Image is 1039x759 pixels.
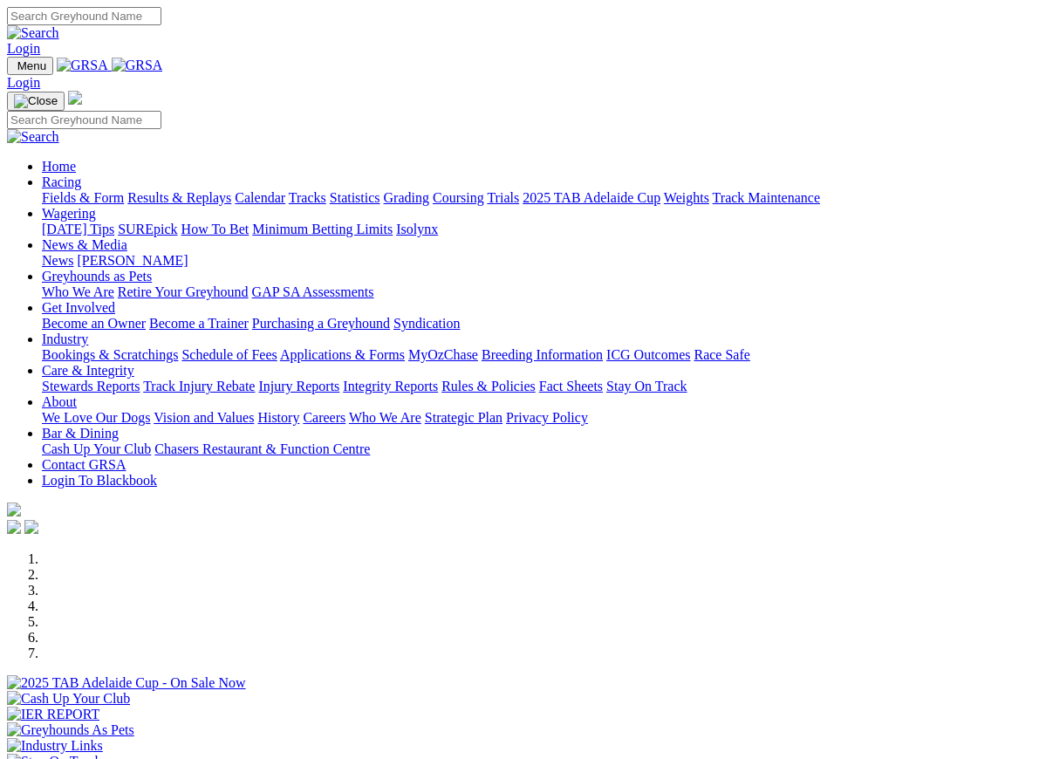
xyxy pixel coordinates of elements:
[42,284,114,299] a: Who We Are
[606,379,687,393] a: Stay On Track
[42,332,88,346] a: Industry
[42,174,81,189] a: Racing
[68,91,82,105] img: logo-grsa-white.png
[7,520,21,534] img: facebook.svg
[42,237,127,252] a: News & Media
[42,347,178,362] a: Bookings & Scratchings
[7,691,130,707] img: Cash Up Your Club
[42,206,96,221] a: Wagering
[127,190,231,205] a: Results & Replays
[42,363,134,378] a: Care & Integrity
[42,284,1032,300] div: Greyhounds as Pets
[118,222,177,236] a: SUREpick
[7,129,59,145] img: Search
[7,707,99,722] img: IER REPORT
[42,190,1032,206] div: Racing
[235,190,285,205] a: Calendar
[42,253,1032,269] div: News & Media
[7,57,53,75] button: Toggle navigation
[42,410,1032,426] div: About
[441,379,536,393] a: Rules & Policies
[252,284,374,299] a: GAP SA Assessments
[280,347,405,362] a: Applications & Forms
[252,222,393,236] a: Minimum Betting Limits
[425,410,502,425] a: Strategic Plan
[7,75,40,90] a: Login
[42,300,115,315] a: Get Involved
[393,316,460,331] a: Syndication
[289,190,326,205] a: Tracks
[7,92,65,111] button: Toggle navigation
[396,222,438,236] a: Isolynx
[506,410,588,425] a: Privacy Policy
[303,410,345,425] a: Careers
[539,379,603,393] a: Fact Sheets
[408,347,478,362] a: MyOzChase
[694,347,749,362] a: Race Safe
[482,347,603,362] a: Breeding Information
[24,520,38,534] img: twitter.svg
[42,222,114,236] a: [DATE] Tips
[42,379,1032,394] div: Care & Integrity
[42,394,77,409] a: About
[7,25,59,41] img: Search
[7,738,103,754] img: Industry Links
[77,253,188,268] a: [PERSON_NAME]
[17,59,46,72] span: Menu
[154,441,370,456] a: Chasers Restaurant & Function Centre
[42,441,151,456] a: Cash Up Your Club
[181,222,249,236] a: How To Bet
[42,457,126,472] a: Contact GRSA
[42,347,1032,363] div: Industry
[349,410,421,425] a: Who We Are
[42,379,140,393] a: Stewards Reports
[7,7,161,25] input: Search
[7,722,134,738] img: Greyhounds As Pets
[42,190,124,205] a: Fields & Form
[112,58,163,73] img: GRSA
[258,379,339,393] a: Injury Reports
[118,284,249,299] a: Retire Your Greyhound
[523,190,660,205] a: 2025 TAB Adelaide Cup
[7,503,21,516] img: logo-grsa-white.png
[42,316,146,331] a: Become an Owner
[42,426,119,441] a: Bar & Dining
[713,190,820,205] a: Track Maintenance
[384,190,429,205] a: Grading
[42,410,150,425] a: We Love Our Dogs
[7,675,246,691] img: 2025 TAB Adelaide Cup - On Sale Now
[143,379,255,393] a: Track Injury Rebate
[14,94,58,108] img: Close
[42,253,73,268] a: News
[42,159,76,174] a: Home
[42,441,1032,457] div: Bar & Dining
[42,269,152,284] a: Greyhounds as Pets
[181,347,277,362] a: Schedule of Fees
[42,316,1032,332] div: Get Involved
[252,316,390,331] a: Purchasing a Greyhound
[149,316,249,331] a: Become a Trainer
[330,190,380,205] a: Statistics
[7,111,161,129] input: Search
[57,58,108,73] img: GRSA
[433,190,484,205] a: Coursing
[487,190,519,205] a: Trials
[42,222,1032,237] div: Wagering
[664,190,709,205] a: Weights
[42,473,157,488] a: Login To Blackbook
[606,347,690,362] a: ICG Outcomes
[343,379,438,393] a: Integrity Reports
[154,410,254,425] a: Vision and Values
[7,41,40,56] a: Login
[257,410,299,425] a: History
